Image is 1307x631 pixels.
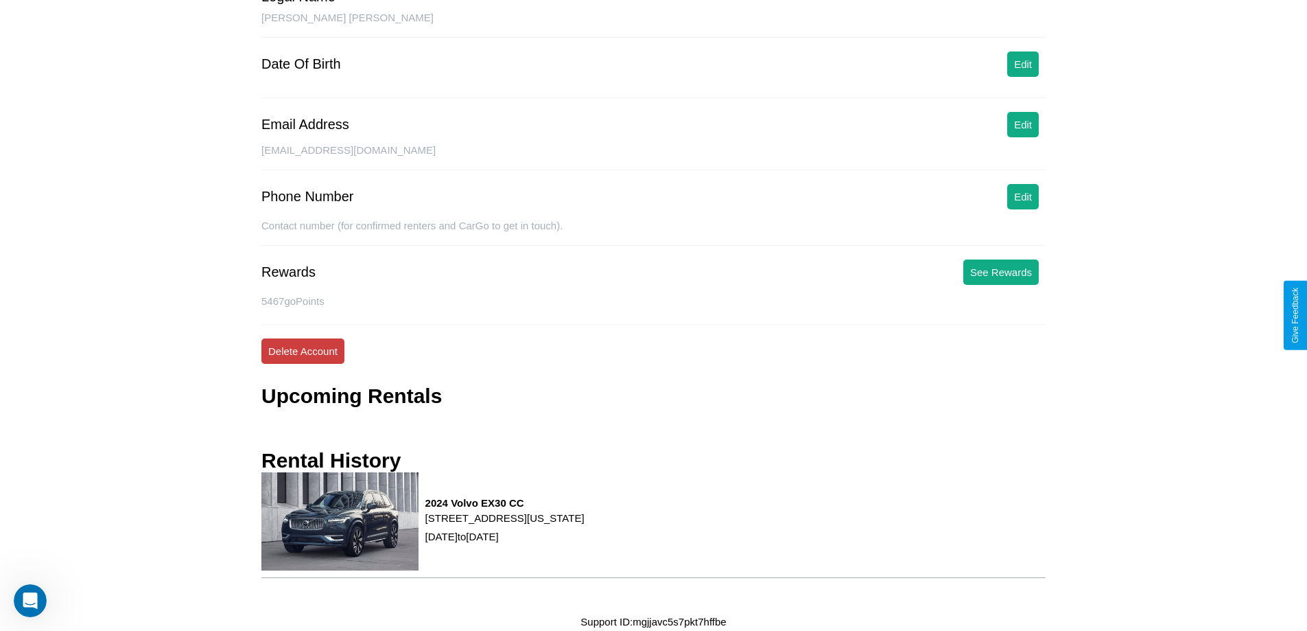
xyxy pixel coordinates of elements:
[1007,112,1039,137] button: Edit
[261,472,419,571] img: rental
[1007,184,1039,209] button: Edit
[261,264,316,280] div: Rewards
[425,509,585,527] p: [STREET_ADDRESS][US_STATE]
[261,220,1046,246] div: Contact number (for confirmed renters and CarGo to get in touch).
[1291,288,1300,343] div: Give Feedback
[261,189,354,205] div: Phone Number
[261,12,1046,38] div: [PERSON_NAME] [PERSON_NAME]
[261,385,442,408] h3: Upcoming Rentals
[261,339,344,364] button: Delete Account
[261,117,349,133] div: Email Address
[963,260,1039,285] button: See Rewards
[425,527,585,546] p: [DATE] to [DATE]
[425,497,585,509] h3: 2024 Volvo EX30 CC
[261,292,1046,310] p: 5467 goPoints
[1007,51,1039,77] button: Edit
[580,612,726,631] p: Support ID: mgjjavc5s7pkt7hffbe
[261,449,401,472] h3: Rental History
[261,144,1046,170] div: [EMAIL_ADDRESS][DOMAIN_NAME]
[261,56,341,72] div: Date Of Birth
[14,584,47,617] iframe: Intercom live chat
